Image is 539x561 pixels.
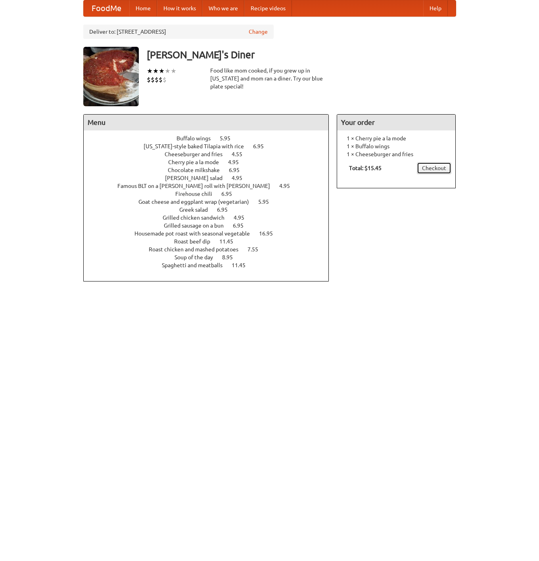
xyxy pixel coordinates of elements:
li: ★ [153,67,159,75]
span: [US_STATE]-style baked Tilapia with rice [144,143,252,149]
span: 4.95 [232,175,250,181]
li: ★ [165,67,171,75]
span: 6.95 [253,143,272,149]
span: Chocolate milkshake [168,167,228,173]
li: 1 × Buffalo wings [341,142,451,150]
a: Goat cheese and eggplant wrap (vegetarian) 5.95 [138,199,284,205]
span: 4.95 [234,214,252,221]
span: 7.55 [247,246,266,253]
a: Cherry pie a la mode 4.95 [168,159,253,165]
span: Greek salad [179,207,216,213]
span: Cherry pie a la mode [168,159,227,165]
li: ★ [171,67,176,75]
a: Checkout [417,162,451,174]
b: Total: $15.45 [349,165,382,171]
span: 5.95 [220,135,238,142]
li: $ [155,75,159,84]
li: ★ [147,67,153,75]
span: Roast chicken and mashed potatoes [149,246,246,253]
div: Deliver to: [STREET_ADDRESS] [83,25,274,39]
span: 11.45 [232,262,253,268]
h4: Your order [337,115,455,130]
span: Firehouse chili [175,191,220,197]
span: 16.95 [259,230,281,237]
li: $ [159,75,163,84]
span: 6.95 [217,207,236,213]
a: Firehouse chili 6.95 [175,191,247,197]
a: Help [423,0,448,16]
a: Housemade pot roast with seasonal vegetable 16.95 [134,230,288,237]
li: ★ [159,67,165,75]
span: Grilled sausage on a bun [164,222,232,229]
span: Goat cheese and eggplant wrap (vegetarian) [138,199,257,205]
span: 4.55 [232,151,250,157]
a: Roast chicken and mashed potatoes 7.55 [149,246,273,253]
li: 1 × Cherry pie a la mode [341,134,451,142]
a: Grilled chicken sandwich 4.95 [163,214,259,221]
span: 11.45 [219,238,241,245]
span: 6.95 [229,167,247,173]
a: Change [249,28,268,36]
a: Soup of the day 8.95 [175,254,247,260]
span: 6.95 [221,191,240,197]
a: Cheeseburger and fries 4.55 [165,151,257,157]
span: Grilled chicken sandwich [163,214,232,221]
span: 6.95 [233,222,251,229]
span: Spaghetti and meatballs [162,262,230,268]
span: 8.95 [222,254,241,260]
span: 5.95 [258,199,277,205]
li: $ [147,75,151,84]
span: 4.95 [279,183,298,189]
a: How it works [157,0,202,16]
span: 4.95 [228,159,247,165]
span: Soup of the day [175,254,221,260]
span: Housemade pot roast with seasonal vegetable [134,230,258,237]
div: Food like mom cooked, if you grew up in [US_STATE] and mom ran a diner. Try our blue plate special! [210,67,329,90]
a: Buffalo wings 5.95 [176,135,245,142]
img: angular.jpg [83,47,139,106]
span: Roast beef dip [174,238,218,245]
a: Spaghetti and meatballs 11.45 [162,262,260,268]
a: Recipe videos [244,0,292,16]
span: [PERSON_NAME] salad [165,175,230,181]
span: Famous BLT on a [PERSON_NAME] roll with [PERSON_NAME] [117,183,278,189]
a: Greek salad 6.95 [179,207,242,213]
h4: Menu [84,115,329,130]
a: Chocolate milkshake 6.95 [168,167,254,173]
span: Buffalo wings [176,135,219,142]
a: Famous BLT on a [PERSON_NAME] roll with [PERSON_NAME] 4.95 [117,183,305,189]
a: [US_STATE]-style baked Tilapia with rice 6.95 [144,143,278,149]
a: [PERSON_NAME] salad 4.95 [165,175,257,181]
li: $ [163,75,167,84]
a: FoodMe [84,0,129,16]
a: Grilled sausage on a bun 6.95 [164,222,258,229]
h3: [PERSON_NAME]'s Diner [147,47,456,63]
a: Home [129,0,157,16]
a: Roast beef dip 11.45 [174,238,248,245]
span: Cheeseburger and fries [165,151,230,157]
li: 1 × Cheeseburger and fries [341,150,451,158]
a: Who we are [202,0,244,16]
li: $ [151,75,155,84]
